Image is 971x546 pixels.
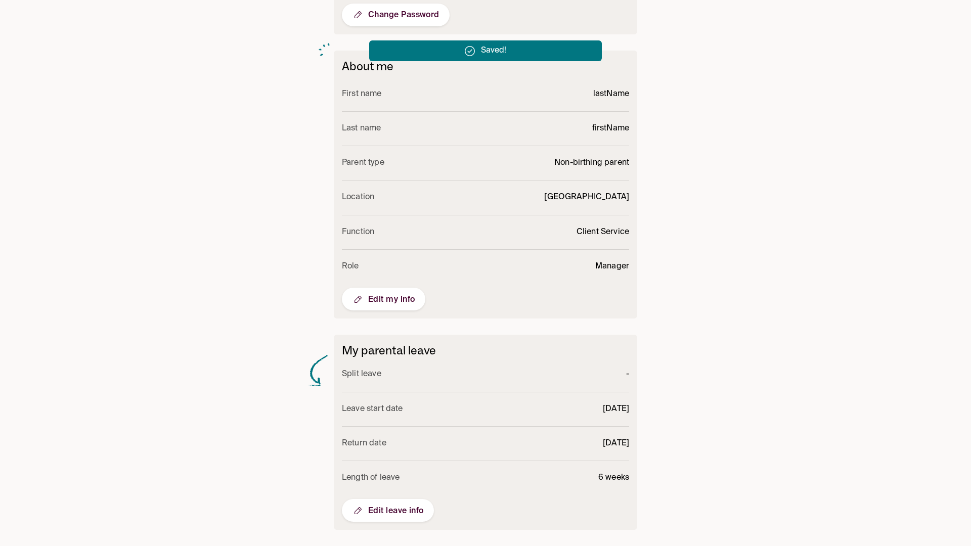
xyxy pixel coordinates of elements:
[342,288,425,310] button: Edit my info
[481,40,507,61] div: Saved!
[342,59,629,73] h6: About me
[342,343,629,357] h6: My parental leave
[342,402,403,416] p: Leave start date
[626,368,629,381] p: -
[544,191,629,204] p: [GEOGRAPHIC_DATA]
[592,122,629,135] p: firstName
[593,87,629,101] p: lastName
[342,156,384,170] p: Parent type
[603,402,629,416] p: [DATE]
[342,225,374,239] p: Function
[352,9,439,21] span: Change Password
[342,191,374,204] p: Location
[595,260,629,274] p: Manager
[352,505,424,517] span: Edit leave info
[342,471,400,485] p: Length of leave
[352,293,415,305] span: Edit my info
[342,260,359,274] p: Role
[603,437,629,450] p: [DATE]
[342,4,450,26] button: Change Password
[342,122,381,135] p: Last name
[598,471,629,485] p: 6 weeks
[554,156,629,170] p: Non-birthing parent
[342,368,381,381] p: Split leave
[342,437,386,450] p: Return date
[342,499,434,522] button: Edit leave info
[577,225,629,239] p: Client Service
[342,87,382,101] p: First name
